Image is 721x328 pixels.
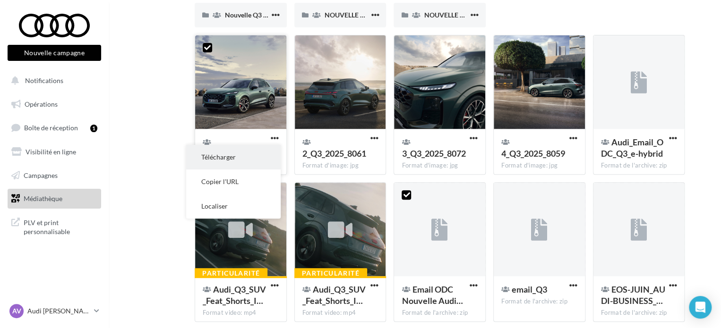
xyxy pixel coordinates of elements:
a: Campagnes [6,166,103,185]
div: Format d'image: jpg [501,161,577,170]
span: NOUVELLE Q3 SPORTBACK [325,11,410,19]
div: Format video: mp4 [203,309,279,317]
div: Format de l'archive: zip [601,161,677,170]
button: Localiser [186,194,281,219]
span: NOUVELLE Q3 SPORTBACK E-HYBRID [424,11,541,19]
div: Format d'image: jpg [302,161,378,170]
div: Format de l'archive: zip [402,309,478,317]
div: Format video: mp4 [302,309,378,317]
span: Opérations [25,100,58,108]
span: 4_Q3_2025_8059 [501,148,565,159]
span: Email ODC Nouvelle Audi Q3 [402,284,463,306]
div: Open Intercom Messenger [689,296,712,319]
span: PLV et print personnalisable [24,216,97,236]
span: Visibilité en ligne [26,148,76,156]
span: Médiathèque [24,194,62,202]
div: Format de l'archive: zip [601,309,677,317]
span: Campagnes [24,171,58,179]
div: Particularité [195,268,267,278]
span: Boîte de réception [24,124,78,132]
a: Médiathèque [6,189,103,209]
p: Audi [PERSON_NAME] [27,306,90,316]
div: Format d'image: jpg [402,161,478,170]
span: Audi_Email_ODC_Q3_e-hybrid [601,137,663,159]
span: Audi_Q3_SUV_Feat_Shorts_Int_Design_15s_4x5_EN_clean.mov_1 [203,284,266,306]
a: PLV et print personnalisable [6,212,103,240]
div: Format de l'archive: zip [501,297,577,306]
span: 2_Q3_2025_8061 [302,148,366,159]
span: Notifications [25,76,63,84]
button: Copier l'URL [186,169,281,194]
button: Nouvelle campagne [8,45,101,61]
a: Opérations [6,94,103,114]
span: EOS-JUIN_AUDI-BUSINESS_Q3-E-HYBRID_CAR-1080x1080 [601,284,665,306]
div: 1 [90,125,97,132]
span: Nouvelle Q3 e-hybrid [225,11,288,19]
a: AV Audi [PERSON_NAME] [8,302,101,320]
a: Boîte de réception1 [6,118,103,138]
div: Particularité [294,268,367,278]
span: Audi_Q3_SUV_Feat_Shorts_Int_Design_15s_9x16_EN_clean.mov_1 [302,284,366,306]
span: 3_Q3_2025_8072 [402,148,465,159]
a: Visibilité en ligne [6,142,103,162]
button: Télécharger [186,145,281,169]
span: AV [12,306,21,316]
span: email_Q3 [512,284,547,294]
button: Notifications [6,71,99,91]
